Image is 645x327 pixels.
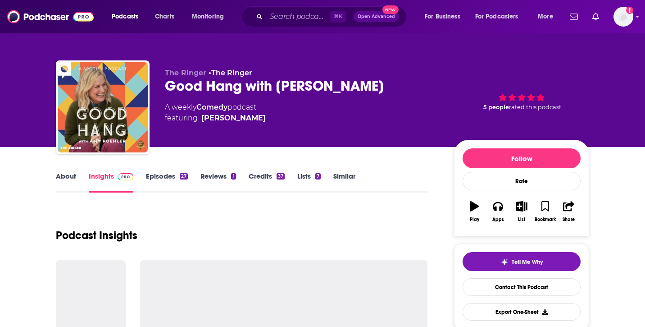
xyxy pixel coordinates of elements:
[297,172,321,193] a: Lists7
[266,9,330,24] input: Search podcasts, credits, & more...
[454,69,589,124] div: 5 peoplerated this podcast
[512,258,543,266] span: Tell Me Why
[492,217,504,222] div: Apps
[231,173,236,180] div: 1
[463,195,486,228] button: Play
[566,9,581,24] a: Show notifications dropdown
[535,217,556,222] div: Bookmark
[533,195,557,228] button: Bookmark
[475,10,518,23] span: For Podcasters
[509,104,561,111] span: rated this podcast
[425,10,460,23] span: For Business
[483,104,509,111] span: 5 people
[470,217,479,222] div: Play
[518,217,525,222] div: List
[538,10,553,23] span: More
[589,9,603,24] a: Show notifications dropdown
[7,8,94,25] img: Podchaser - Follow, Share and Rate Podcasts
[613,7,633,27] button: Show profile menu
[486,195,509,228] button: Apps
[112,10,138,23] span: Podcasts
[56,229,137,242] h1: Podcast Insights
[463,303,581,321] button: Export One-Sheet
[209,69,252,77] span: •
[333,172,355,193] a: Similar
[463,148,581,168] button: Follow
[250,6,415,27] div: Search podcasts, credits, & more...
[58,62,148,152] img: Good Hang with Amy Poehler
[463,172,581,190] div: Rate
[180,173,188,180] div: 27
[211,69,252,77] a: The Ringer
[382,5,399,14] span: New
[105,9,150,24] button: open menu
[196,103,227,111] a: Comedy
[463,252,581,271] button: tell me why sparkleTell Me Why
[563,217,575,222] div: Share
[118,173,133,180] img: Podchaser Pro
[358,14,395,19] span: Open Advanced
[165,113,266,124] span: featuring
[89,172,133,193] a: InsightsPodchaser Pro
[418,9,472,24] button: open menu
[165,102,266,124] div: A weekly podcast
[626,7,633,14] svg: Add a profile image
[315,173,321,180] div: 7
[613,7,633,27] img: User Profile
[557,195,581,228] button: Share
[155,10,174,23] span: Charts
[469,9,531,24] button: open menu
[192,10,224,23] span: Monitoring
[200,172,236,193] a: Reviews1
[613,7,633,27] span: Logged in as BrotherNV
[531,9,564,24] button: open menu
[165,69,206,77] span: The Ringer
[201,113,266,124] a: [PERSON_NAME]
[354,11,399,22] button: Open AdvancedNew
[277,173,285,180] div: 37
[330,11,346,23] span: ⌘ K
[463,278,581,296] a: Contact This Podcast
[149,9,180,24] a: Charts
[56,172,76,193] a: About
[146,172,188,193] a: Episodes27
[501,258,508,266] img: tell me why sparkle
[186,9,236,24] button: open menu
[510,195,533,228] button: List
[249,172,285,193] a: Credits37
